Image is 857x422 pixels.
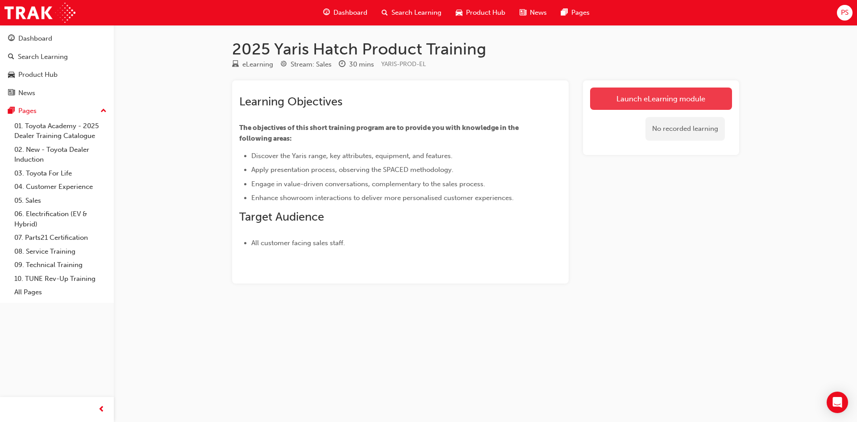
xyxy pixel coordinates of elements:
[8,89,15,97] span: news-icon
[11,272,110,286] a: 10. TUNE Rev-Up Training
[280,61,287,69] span: target-icon
[18,88,35,98] div: News
[11,167,110,180] a: 03. Toyota For Life
[98,404,105,415] span: prev-icon
[18,52,68,62] div: Search Learning
[8,107,15,115] span: pages-icon
[530,8,547,18] span: News
[239,124,520,142] span: The objectives of this short training program are to provide you with knowledge in the following ...
[280,59,332,70] div: Stream
[4,29,110,103] button: DashboardSearch LearningProduct HubNews
[316,4,374,22] a: guage-iconDashboard
[841,8,849,18] span: PS
[339,61,345,69] span: clock-icon
[391,8,441,18] span: Search Learning
[456,7,462,18] span: car-icon
[571,8,590,18] span: Pages
[11,285,110,299] a: All Pages
[333,8,367,18] span: Dashboard
[4,67,110,83] a: Product Hub
[239,95,342,109] span: Learning Objectives
[339,59,374,70] div: Duration
[100,105,107,117] span: up-icon
[374,4,449,22] a: search-iconSearch Learning
[827,392,848,413] div: Open Intercom Messenger
[4,49,110,65] a: Search Learning
[11,207,110,231] a: 06. Electrification (EV & Hybrid)
[18,33,52,44] div: Dashboard
[232,61,239,69] span: learningResourceType_ELEARNING-icon
[11,143,110,167] a: 02. New - Toyota Dealer Induction
[11,258,110,272] a: 09. Technical Training
[561,7,568,18] span: pages-icon
[251,180,485,188] span: Engage in value-driven conversations, complementary to the sales process.
[382,7,388,18] span: search-icon
[242,59,273,70] div: eLearning
[449,4,512,22] a: car-iconProduct Hub
[11,194,110,208] a: 05. Sales
[11,119,110,143] a: 01. Toyota Academy - 2025 Dealer Training Catalogue
[466,8,505,18] span: Product Hub
[4,103,110,119] button: Pages
[590,88,732,110] a: Launch eLearning module
[323,7,330,18] span: guage-icon
[8,71,15,79] span: car-icon
[837,5,853,21] button: PS
[554,4,597,22] a: pages-iconPages
[11,231,110,245] a: 07. Parts21 Certification
[11,180,110,194] a: 04. Customer Experience
[520,7,526,18] span: news-icon
[645,117,725,141] div: No recorded learning
[18,70,58,80] div: Product Hub
[251,239,345,247] span: All customer facing sales staff.
[291,59,332,70] div: Stream: Sales
[251,194,514,202] span: Enhance showroom interactions to deliver more personalised customer experiences.
[251,166,453,174] span: Apply presentation process, observing the SPACED methodology.
[8,53,14,61] span: search-icon
[381,60,426,68] span: Learning resource code
[251,152,453,160] span: Discover the Yaris range, key attributes, equipment, and features.
[4,85,110,101] a: News
[232,59,273,70] div: Type
[8,35,15,43] span: guage-icon
[349,59,374,70] div: 30 mins
[4,3,75,23] img: Trak
[232,39,739,59] h1: 2025 Yaris Hatch Product Training
[4,30,110,47] a: Dashboard
[11,245,110,259] a: 08. Service Training
[18,106,37,116] div: Pages
[512,4,554,22] a: news-iconNews
[239,210,324,224] span: Target Audience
